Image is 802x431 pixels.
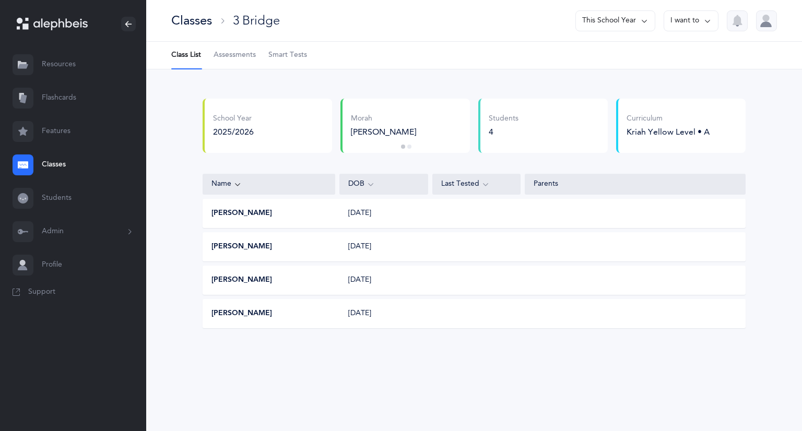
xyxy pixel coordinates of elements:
div: [DATE] [340,242,428,252]
div: 2025/2026 [213,126,254,138]
div: Curriculum [627,114,710,124]
button: [PERSON_NAME] [211,208,272,219]
button: 2 [407,145,411,149]
div: Name [211,178,326,190]
div: Last Tested [441,178,512,190]
div: [DATE] [340,275,428,285]
span: Support [28,287,55,297]
div: [DATE] [340,208,428,219]
button: 1 [401,145,405,149]
span: Assessments [214,50,256,61]
div: 3 Bridge [233,12,280,29]
div: Kriah Yellow Level • A [627,126,710,138]
div: [DATE] [340,308,428,319]
div: Morah [351,114,462,124]
span: Smart Tests [268,50,307,61]
div: 4 [489,126,518,138]
div: Classes [171,12,212,29]
button: [PERSON_NAME] [211,308,272,319]
button: This School Year [575,10,655,31]
button: I want to [664,10,718,31]
button: [PERSON_NAME] [211,242,272,252]
div: DOB [348,178,419,190]
button: [PERSON_NAME] [211,275,272,285]
div: School Year [213,114,254,124]
div: Students [489,114,518,124]
div: [PERSON_NAME] [351,126,462,138]
div: Parents [534,179,737,189]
